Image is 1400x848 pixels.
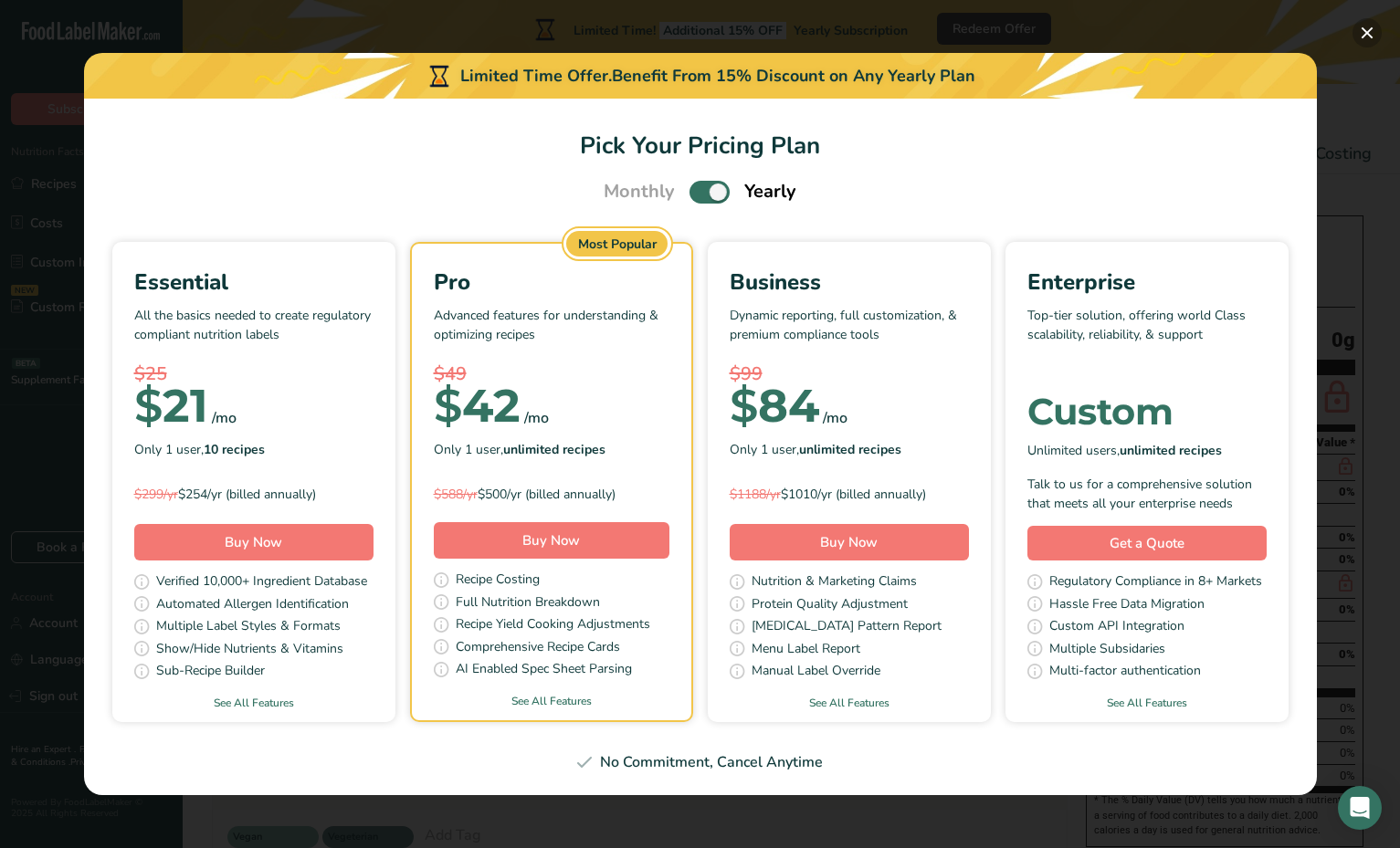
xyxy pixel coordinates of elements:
[730,378,758,434] span: $
[434,378,462,434] span: $
[604,178,675,205] span: Monthly
[156,594,349,617] span: Automated Allergen Identification
[730,266,969,298] div: Business
[730,524,969,560] button: Buy Now
[456,592,600,615] span: Full Nutrition Breakdown
[456,614,650,637] span: Recipe Yield Cooking Adjustments
[1027,266,1267,298] div: Enterprise
[730,485,969,504] div: $1010/yr (billed annually)
[134,306,374,361] p: All the basics needed to create regulatory compliant nutrition labels
[204,441,265,458] b: 10 recipes
[744,178,796,205] span: Yearly
[134,524,374,560] button: Buy Now
[156,616,341,639] span: Multiple Label Styles & Formats
[456,637,620,660] span: Comprehensive Recipe Cards
[1027,526,1267,561] a: Get a Quote
[1005,695,1289,711] a: See All Features
[730,306,969,361] p: Dynamic reporting, full customization, & premium compliance tools
[1049,616,1184,639] span: Custom API Integration
[134,361,374,388] div: $25
[820,533,878,551] span: Buy Now
[434,522,669,559] button: Buy Now
[1120,442,1222,459] b: unlimited recipes
[1110,533,1184,554] span: Get a Quote
[84,53,1317,99] div: Limited Time Offer.
[434,306,669,361] p: Advanced features for understanding & optimizing recipes
[434,388,521,424] div: 42
[823,407,847,429] div: /mo
[434,440,605,459] span: Only 1 user,
[1027,441,1222,460] span: Unlimited users,
[134,485,374,504] div: $254/yr (billed annually)
[134,378,163,434] span: $
[1049,639,1165,662] span: Multiple Subsidaries
[730,361,969,388] div: $99
[566,231,668,256] div: Most Popular
[1049,571,1262,594] span: Regulatory Compliance in 8+ Markets
[434,485,669,504] div: $500/yr (billed annually)
[456,570,540,592] span: Recipe Costing
[1049,661,1201,684] span: Multi-factor authentication
[708,695,991,711] a: See All Features
[752,571,917,594] span: Nutrition & Marketing Claims
[156,571,367,594] span: Verified 10,000+ Ingredient Database
[434,266,669,298] div: Pro
[752,639,860,662] span: Menu Label Report
[112,695,395,711] a: See All Features
[1027,393,1267,430] div: Custom
[212,407,237,429] div: /mo
[752,594,908,617] span: Protein Quality Adjustment
[730,486,781,503] span: $1188/yr
[524,407,549,429] div: /mo
[752,661,880,684] span: Manual Label Override
[225,533,282,551] span: Buy Now
[1027,475,1267,513] div: Talk to us for a comprehensive solution that meets all your enterprise needs
[752,616,942,639] span: [MEDICAL_DATA] Pattern Report
[434,361,669,388] div: $49
[522,531,580,550] span: Buy Now
[1049,594,1205,617] span: Hassle Free Data Migration
[106,128,1295,163] h1: Pick Your Pricing Plan
[134,486,178,503] span: $299/yr
[134,388,208,424] div: 21
[730,440,901,459] span: Only 1 user,
[456,659,632,682] span: AI Enabled Spec Sheet Parsing
[106,751,1295,773] div: No Commitment, Cancel Anytime
[1338,786,1382,830] div: Open Intercom Messenger
[156,661,265,684] span: Sub-Recipe Builder
[134,266,374,298] div: Essential
[434,486,478,503] span: $588/yr
[612,64,975,89] div: Benefit From 15% Discount on Any Yearly Plan
[134,440,265,459] span: Only 1 user,
[1027,306,1267,361] p: Top-tier solution, offering world Class scalability, reliability, & support
[156,639,343,662] span: Show/Hide Nutrients & Vitamins
[412,693,691,709] a: See All Features
[730,388,819,424] div: 84
[799,441,901,458] b: unlimited recipes
[503,441,605,458] b: unlimited recipes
